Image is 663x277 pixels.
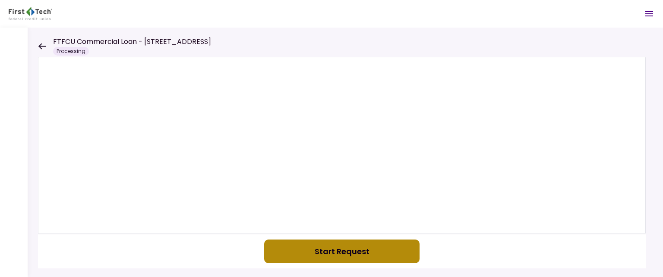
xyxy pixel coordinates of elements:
button: Start Request [264,240,420,263]
h1: FTFCU Commercial Loan - [STREET_ADDRESS] [53,37,211,47]
iframe: Welcome [38,57,646,234]
div: Processing [53,47,89,56]
img: Partner icon [9,7,52,20]
button: Open menu [639,3,660,24]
